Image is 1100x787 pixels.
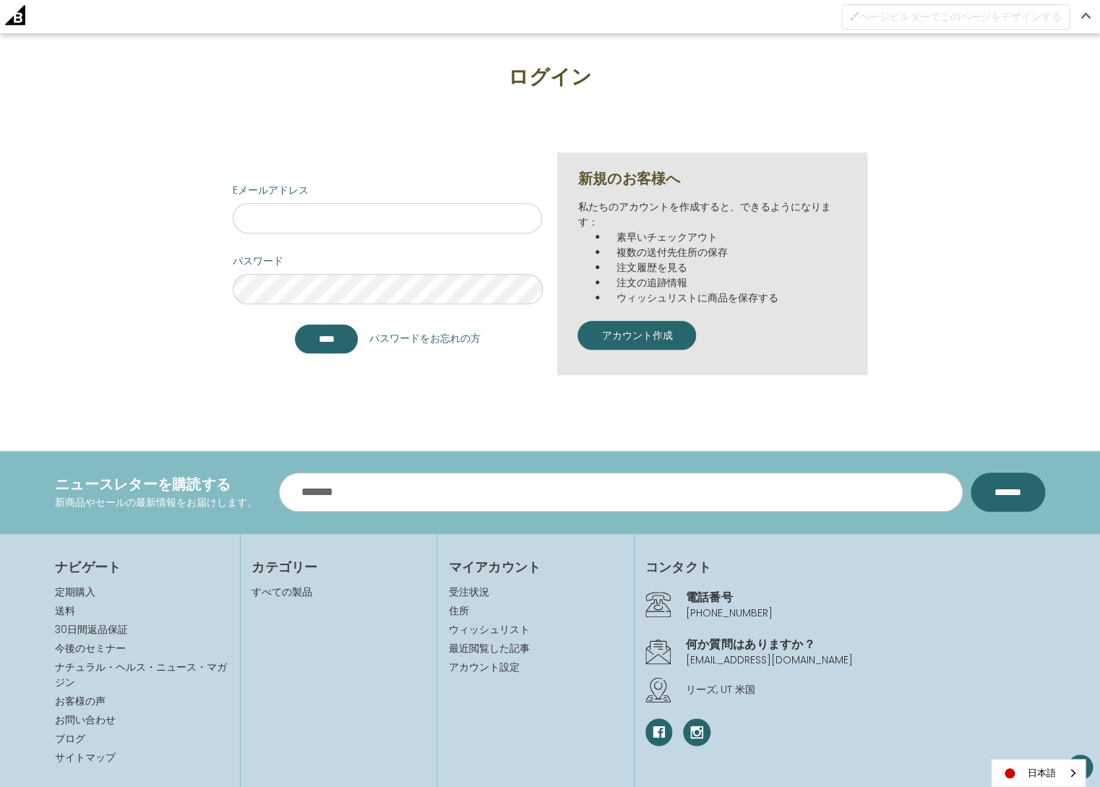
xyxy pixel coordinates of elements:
[448,641,622,656] a: 最近閲覧した記事
[55,495,257,510] p: 新商品やセールの最新情報をお届けします。
[55,731,85,746] a: ブログ
[233,183,543,198] label: Eメールアドレス
[686,682,1045,697] p: リーズ, UT 米国
[55,585,95,599] a: 定期購入
[992,760,1085,786] a: 日本語
[55,694,106,708] a: お客様の声
[369,331,480,346] a: パスワードをお忘れの方
[233,254,543,269] label: パスワード
[859,11,1062,22] span: ページビルダーでこのページをデザインする
[577,332,696,347] a: アカウント作成
[55,473,257,495] h4: ニュースレターを購読する
[608,230,847,245] li: 素早いチェックアウト
[991,759,1086,787] div: Language
[55,660,227,689] a: ナチュラル・ヘルス・ニュース・マガジン
[577,199,847,230] p: 私たちのアカウントを作成すると、できるようになります：
[55,603,75,618] a: 送料
[608,245,847,260] li: 複数の送付先住所の保存
[55,557,229,577] h4: ナビゲート
[225,61,875,92] h1: ログイン
[849,11,859,21] img: ページビルダーでこのページをデザインするブラシを無効にする
[841,4,1070,30] button: ページビルダーでこのページをデザインするブラシを無効にする ページビルダーでこのページをデザインする
[686,588,1045,606] h4: 電話番号
[252,557,426,577] h4: カテゴリー
[608,260,847,275] li: 注文履歴を見る
[608,275,847,291] li: 注文の追跡情報
[577,168,847,189] h2: 新規のお客様へ
[55,622,128,637] a: 30日間返品保証
[55,641,126,655] a: 今後のセミナー
[686,606,773,620] a: [PHONE_NUMBER]
[608,291,847,306] li: ウィッシュリストに商品を保存する
[991,759,1086,787] aside: Language selected: 日本語
[686,635,1045,653] h4: 何か質問はありますか？
[577,321,696,350] button: アカウント作成
[448,622,622,637] a: ウィッシュリスト
[448,557,622,577] h4: マイアカウント
[252,585,312,599] a: すべての製品
[1080,12,1091,19] img: アドミンバーを閉じる
[686,653,853,667] a: [EMAIL_ADDRESS][DOMAIN_NAME]
[55,750,116,765] a: サイトマップ
[645,557,1045,577] h4: コンタクト
[448,660,622,675] a: アカウント設定
[448,603,622,619] a: 住所
[448,585,622,600] a: 受注状況
[55,713,116,727] a: お問い合わせ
